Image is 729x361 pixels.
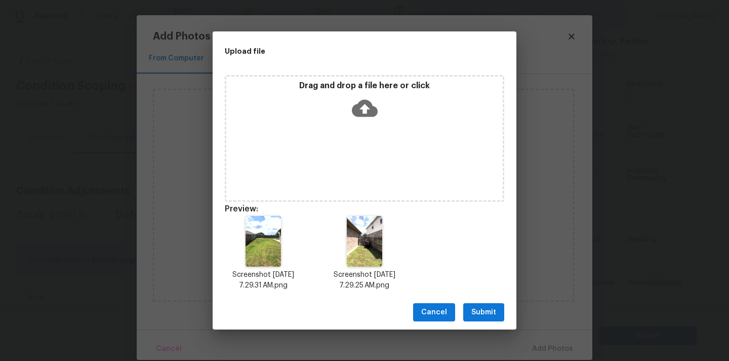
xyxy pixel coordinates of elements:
img: AbCZybwP4XkSAAAAAElFTkSuQmCC [246,216,281,267]
p: Screenshot [DATE] 7.29.31 AM.png [225,270,302,291]
p: Screenshot [DATE] 7.29.25 AM.png [326,270,403,291]
button: Submit [463,303,504,322]
button: Cancel [413,303,455,322]
span: Submit [471,306,496,319]
p: Drag and drop a file here or click [226,81,503,91]
h2: Upload file [225,46,459,57]
span: Cancel [421,306,447,319]
img: 0DojLaLFwm4AAAAASUVORK5CYII= [347,216,383,267]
